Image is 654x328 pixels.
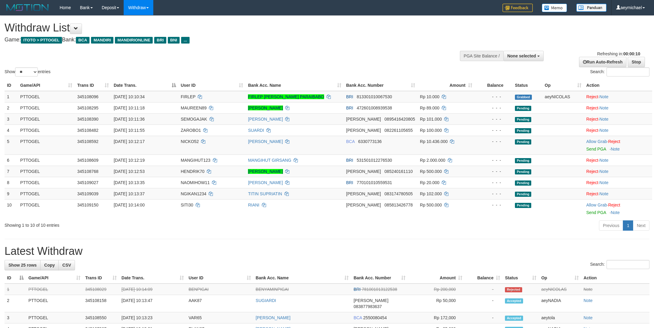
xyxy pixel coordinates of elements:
[385,191,413,196] span: Copy 083174780505 to clipboard
[83,284,119,295] td: 345108029
[5,37,430,43] h4: Game: Bank:
[119,312,186,323] td: [DATE] 10:13:23
[515,106,531,111] span: Pending
[77,139,98,144] span: 345108592
[58,260,75,270] a: CSV
[114,158,145,163] span: [DATE] 10:12:19
[420,169,442,174] span: Rp 500.000
[385,203,413,207] span: Copy 085813426778 to clipboard
[586,117,598,122] a: Reject
[584,298,593,303] a: Note
[628,57,645,67] a: Stop
[5,272,26,284] th: ID: activate to sort column descending
[357,94,392,99] span: Copy 813301010067530 to clipboard
[584,166,652,177] td: ·
[346,106,353,110] span: BRI
[77,117,98,122] span: 345108390
[186,284,253,295] td: BENPIGAI
[586,139,607,144] a: Allow Grab
[542,4,567,12] img: Button%20Memo.svg
[186,272,253,284] th: User ID: activate to sort column ascending
[186,312,253,323] td: VAR65
[77,191,98,196] span: 345109039
[181,203,193,207] span: SITI30
[608,139,620,144] a: Reject
[181,169,205,174] span: HENDRIK70
[346,191,381,196] span: [PERSON_NAME]
[18,80,75,91] th: Game/API: activate to sort column ascending
[584,177,652,188] td: ·
[181,94,196,99] span: FIRLEP
[346,94,353,99] span: BRI
[115,37,153,44] span: MANDIRIONLINE
[18,154,75,166] td: PTTOGEL
[77,158,98,163] span: 345108609
[5,199,18,218] td: 10
[77,203,98,207] span: 345109150
[76,37,89,44] span: BCA
[5,188,18,199] td: 9
[512,80,542,91] th: Status
[62,263,71,268] span: CSV
[178,80,246,91] th: User ID: activate to sort column ascending
[346,180,353,185] span: BRI
[584,113,652,125] td: ·
[584,287,593,292] a: Note
[114,94,145,99] span: [DATE] 10:10:34
[515,169,531,174] span: Pending
[586,128,598,133] a: Reject
[114,128,145,133] span: [DATE] 10:11:55
[353,304,382,309] span: Copy 083877983637 to clipboard
[114,139,145,144] span: [DATE] 10:12:17
[351,272,408,284] th: Bank Acc. Number: activate to sort column ascending
[408,272,465,284] th: Amount: activate to sort column ascending
[420,158,445,163] span: Rp 2.000.000
[181,180,210,185] span: NAOMIHOW11
[584,91,652,102] td: ·
[186,295,253,312] td: AAK87
[5,113,18,125] td: 3
[608,203,620,207] a: Reject
[18,125,75,136] td: PTTOGEL
[344,80,418,91] th: Bank Acc. Number: activate to sort column ascending
[420,203,442,207] span: Rp 500.000
[119,272,186,284] th: Date Trans.: activate to sort column ascending
[248,203,259,207] a: RIANI
[357,180,392,185] span: Copy 770101010559531 to clipboard
[623,51,640,56] strong: 00:00:10
[248,158,291,163] a: MANGIHUT GIRSANG
[119,295,186,312] td: [DATE] 10:13:47
[584,199,652,218] td: ·
[584,80,652,91] th: Action
[91,37,113,44] span: MANDIRI
[465,312,503,323] td: -
[584,136,652,154] td: ·
[358,139,382,144] span: Copy 6330773136 to clipboard
[18,188,75,199] td: PTTOGEL
[181,106,207,110] span: MAUREEN89
[154,37,166,44] span: BRI
[357,158,392,163] span: Copy 531501012276530 to clipboard
[248,191,282,196] a: TITIN SUPRIATIN
[420,191,442,196] span: Rp 102.000
[477,157,510,163] div: - - -
[114,117,145,122] span: [DATE] 10:11:36
[168,37,180,44] span: BNI
[18,113,75,125] td: PTTOGEL
[584,125,652,136] td: ·
[26,312,83,323] td: PTTOGEL
[253,272,351,284] th: Bank Acc. Name: activate to sort column ascending
[584,315,593,320] a: Note
[248,128,264,133] a: SUARDI
[248,94,324,99] a: FIRLEP [PERSON_NAME] PARAIBABO
[5,295,26,312] td: 2
[18,166,75,177] td: PTTOGEL
[353,287,360,292] span: BRI
[515,192,531,197] span: Pending
[8,263,37,268] span: Show 25 rows
[26,272,83,284] th: Game/API: activate to sort column ascending
[586,180,598,185] a: Reject
[600,191,609,196] a: Note
[5,154,18,166] td: 6
[5,177,18,188] td: 8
